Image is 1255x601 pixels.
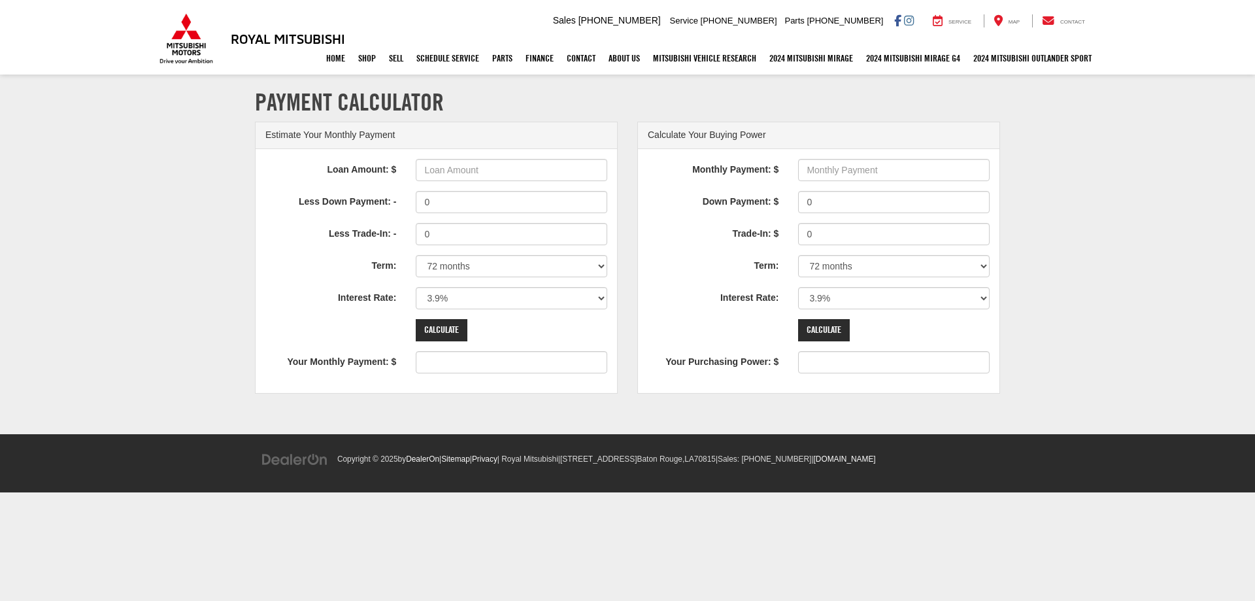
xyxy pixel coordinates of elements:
a: Contact [1032,14,1095,27]
span: [PHONE_NUMBER] [741,455,811,464]
div: Estimate Your Monthly Payment [256,122,617,149]
span: | Royal Mitsubishi [497,455,558,464]
a: About Us [602,42,646,75]
span: | [439,455,470,464]
a: 2024 Mitsubishi Mirage [763,42,860,75]
a: Sitemap [441,455,470,464]
span: Service [948,19,971,25]
span: LA [684,455,694,464]
span: Parts [784,16,804,26]
a: Instagram: Click to visit our Instagram page [904,15,914,26]
label: Interest Rate: [256,287,406,305]
h3: Royal Mitsubishi [231,31,345,46]
span: Service [670,16,698,26]
span: by [398,455,439,464]
img: DealerOn [261,453,328,467]
div: Calculate Your Buying Power [638,122,999,149]
label: Less Trade-In: - [256,223,406,241]
span: Map [1009,19,1020,25]
a: Sell [382,42,410,75]
label: Monthly Payment: $ [638,159,788,177]
label: Term: [638,255,788,273]
span: | [716,455,812,464]
img: Mitsubishi [157,13,216,64]
label: Trade-In: $ [638,223,788,241]
a: DealerOn [261,453,328,464]
span: | [470,455,497,464]
span: [PHONE_NUMBER] [807,16,883,26]
span: [PHONE_NUMBER] [701,16,777,26]
input: Down Payment [798,191,990,213]
input: Monthly Payment [798,159,990,181]
span: [PHONE_NUMBER] [578,15,661,26]
span: Contact [1060,19,1085,25]
a: Shop [352,42,382,75]
a: Schedule Service: Opens in a new tab [410,42,486,75]
a: Parts: Opens in a new tab [486,42,519,75]
label: Interest Rate: [638,287,788,305]
h1: Payment Calculator [255,89,1000,115]
span: 70815 [694,455,716,464]
a: [DOMAIN_NAME] [814,455,876,464]
a: Home [320,42,352,75]
input: Loan Amount [416,159,607,181]
label: Loan Amount: $ [256,159,406,177]
label: Less Down Payment: - [256,191,406,209]
a: Mitsubishi Vehicle Research [646,42,763,75]
label: Term: [256,255,406,273]
a: Map [984,14,1029,27]
a: 2024 Mitsubishi Mirage G4 [860,42,967,75]
a: Service [923,14,981,27]
span: | [558,455,716,464]
a: DealerOn Home Page [406,455,439,464]
a: Facebook: Click to visit our Facebook page [894,15,901,26]
a: Contact [560,42,602,75]
label: Your Monthly Payment: $ [256,351,406,369]
a: 2024 Mitsubishi Outlander SPORT [967,42,1098,75]
span: Copyright © 2025 [337,455,398,464]
label: Down Payment: $ [638,191,788,209]
label: Your Purchasing Power: $ [638,351,788,369]
span: | [811,455,875,464]
span: Sales [553,15,576,26]
span: Baton Rouge, [637,455,685,464]
input: Calculate [798,319,850,341]
a: Privacy [472,455,497,464]
a: Finance [519,42,560,75]
input: Calculate [416,319,467,341]
span: Sales: [718,455,739,464]
span: [STREET_ADDRESS] [560,455,637,464]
